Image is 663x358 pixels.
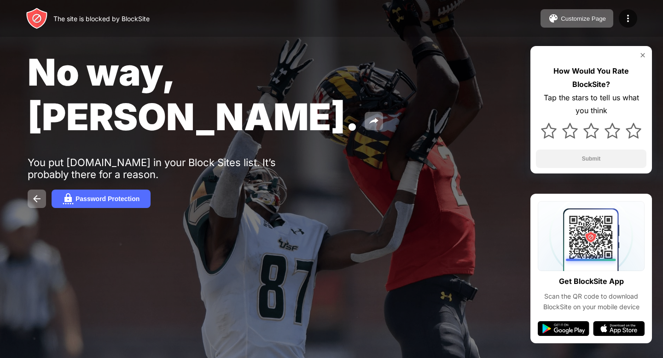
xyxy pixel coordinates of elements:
img: header-logo.svg [26,7,48,29]
div: Tap the stars to tell us what you think [536,91,646,118]
img: google-play.svg [538,321,589,336]
img: pallet.svg [548,13,559,24]
img: star.svg [626,123,641,139]
span: No way, [PERSON_NAME]. [28,50,359,139]
img: rate-us-close.svg [639,52,646,59]
img: star.svg [562,123,578,139]
button: Password Protection [52,190,151,208]
img: back.svg [31,193,42,204]
button: Submit [536,150,646,168]
img: app-store.svg [593,321,645,336]
div: Scan the QR code to download BlockSite on your mobile device [538,291,645,312]
img: share.svg [368,115,379,127]
div: The site is blocked by BlockSite [53,15,150,23]
div: Password Protection [76,195,140,202]
img: password.svg [63,193,74,204]
img: menu-icon.svg [622,13,634,24]
div: Customize Page [561,15,606,22]
div: Get BlockSite App [559,275,624,288]
img: star.svg [583,123,599,139]
div: You put [DOMAIN_NAME] in your Block Sites list. It’s probably there for a reason. [28,156,312,180]
img: star.svg [541,123,557,139]
div: How Would You Rate BlockSite? [536,64,646,91]
button: Customize Page [541,9,613,28]
img: star.svg [605,123,620,139]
